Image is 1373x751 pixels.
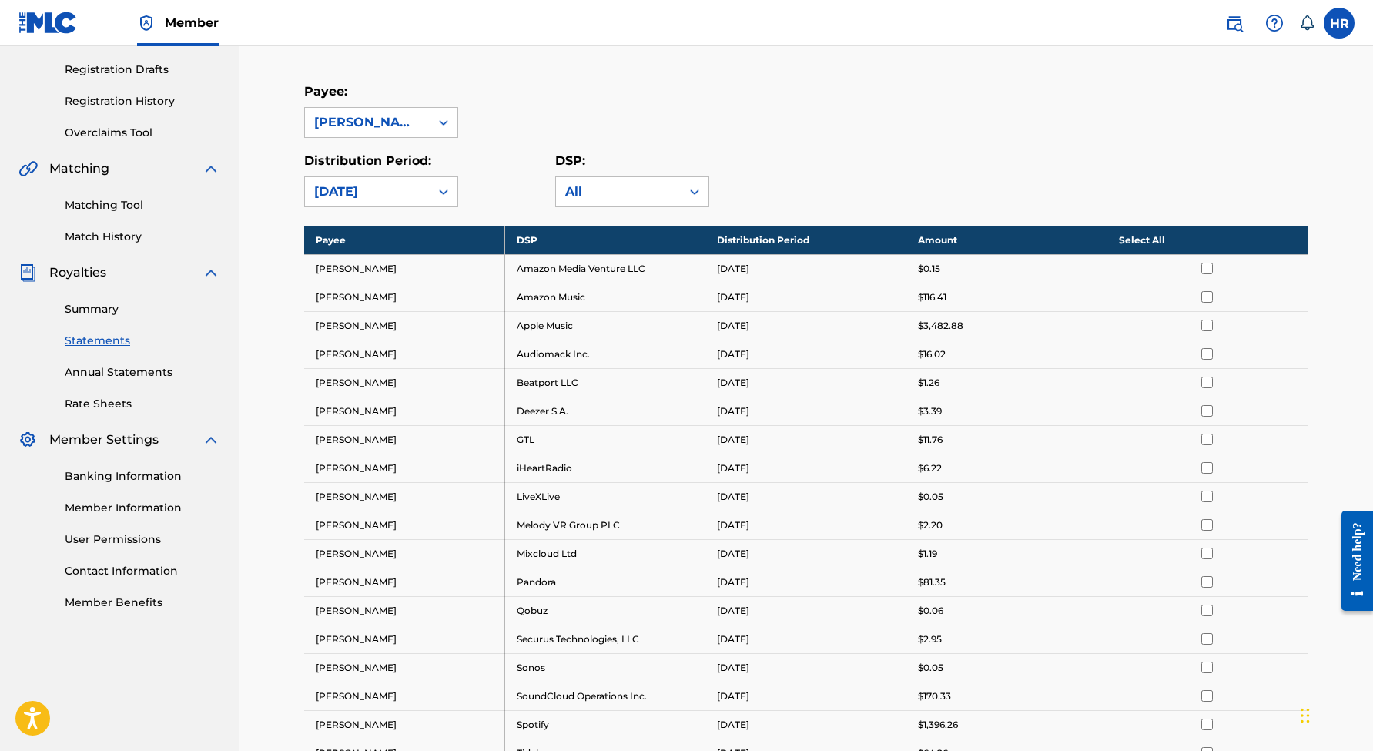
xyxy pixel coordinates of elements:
div: [DATE] [314,183,420,201]
a: Public Search [1219,8,1250,39]
img: Matching [18,159,38,178]
td: Spotify [504,710,705,739]
a: Rate Sheets [65,396,220,412]
a: Statements [65,333,220,349]
td: [DATE] [705,568,906,596]
td: [PERSON_NAME] [304,482,505,511]
p: $2.20 [918,518,943,532]
th: Select All [1107,226,1308,254]
p: $1.19 [918,547,937,561]
td: [DATE] [705,425,906,454]
label: DSP: [555,153,585,168]
td: [DATE] [705,511,906,539]
img: Royalties [18,263,37,282]
iframe: Chat Widget [1296,677,1373,751]
td: [PERSON_NAME] [304,311,505,340]
img: expand [202,159,220,178]
div: User Menu [1324,8,1355,39]
img: expand [202,263,220,282]
td: [DATE] [705,340,906,368]
td: [PERSON_NAME] [304,425,505,454]
div: [PERSON_NAME] [314,113,420,132]
td: LiveXLive [504,482,705,511]
div: Help [1259,8,1290,39]
a: Banking Information [65,468,220,484]
a: Member Information [65,500,220,516]
a: Contact Information [65,563,220,579]
td: Mixcloud Ltd [504,539,705,568]
p: $2.95 [918,632,942,646]
a: Member Benefits [65,595,220,611]
span: Member Settings [49,431,159,449]
p: $116.41 [918,290,946,304]
td: [PERSON_NAME] [304,710,505,739]
img: MLC Logo [18,12,78,34]
td: [PERSON_NAME] [304,625,505,653]
td: [PERSON_NAME] [304,397,505,425]
td: [DATE] [705,710,906,739]
td: [PERSON_NAME] [304,340,505,368]
td: [DATE] [705,368,906,397]
p: $1.26 [918,376,939,390]
img: help [1265,14,1284,32]
a: Annual Statements [65,364,220,381]
td: iHeartRadio [504,454,705,482]
th: Payee [304,226,505,254]
th: Distribution Period [705,226,906,254]
td: [DATE] [705,653,906,682]
div: Notifications [1299,15,1314,31]
iframe: Resource Center [1330,495,1373,627]
td: Deezer S.A. [504,397,705,425]
p: $3.39 [918,404,942,418]
td: Apple Music [504,311,705,340]
p: $6.22 [918,461,942,475]
img: expand [202,431,220,449]
img: search [1225,14,1244,32]
div: Drag [1301,692,1310,739]
span: Matching [49,159,109,178]
td: [DATE] [705,682,906,710]
td: Pandora [504,568,705,596]
td: [PERSON_NAME] [304,283,505,311]
span: Member [165,14,219,32]
td: [DATE] [705,539,906,568]
label: Payee: [304,84,347,99]
a: Registration History [65,93,220,109]
span: Royalties [49,263,106,282]
p: $3,482.88 [918,319,963,333]
a: Registration Drafts [65,62,220,78]
img: Member Settings [18,431,37,449]
a: Summary [65,301,220,317]
td: Qobuz [504,596,705,625]
td: Sonos [504,653,705,682]
p: $0.05 [918,490,943,504]
a: Overclaims Tool [65,125,220,141]
th: DSP [504,226,705,254]
td: GTL [504,425,705,454]
td: [PERSON_NAME] [304,539,505,568]
td: [DATE] [705,625,906,653]
p: $0.06 [918,604,943,618]
td: [PERSON_NAME] [304,568,505,596]
td: [DATE] [705,397,906,425]
label: Distribution Period: [304,153,431,168]
td: [PERSON_NAME] [304,653,505,682]
a: User Permissions [65,531,220,548]
td: [DATE] [705,454,906,482]
td: Amazon Media Venture LLC [504,254,705,283]
th: Amount [906,226,1107,254]
div: All [565,183,671,201]
td: Melody VR Group PLC [504,511,705,539]
td: Securus Technologies, LLC [504,625,705,653]
p: $11.76 [918,433,943,447]
td: [DATE] [705,482,906,511]
p: $1,396.26 [918,718,958,732]
td: [PERSON_NAME] [304,454,505,482]
td: [PERSON_NAME] [304,254,505,283]
td: [DATE] [705,283,906,311]
td: Amazon Music [504,283,705,311]
td: [DATE] [705,596,906,625]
